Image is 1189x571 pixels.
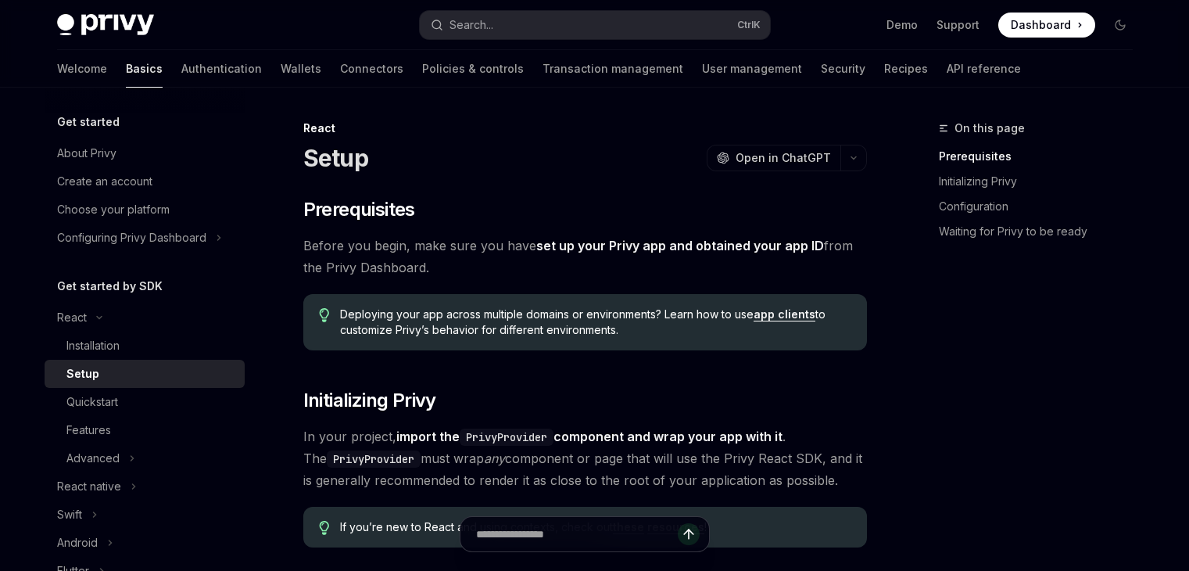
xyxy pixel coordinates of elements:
div: Installation [66,336,120,355]
button: Android [45,529,245,557]
h5: Get started by SDK [57,277,163,296]
button: Search...CtrlK [420,11,770,39]
a: Transaction management [543,50,683,88]
a: Configuration [939,194,1145,219]
a: Support [937,17,979,33]
a: API reference [947,50,1021,88]
a: Dashboard [998,13,1095,38]
a: Prerequisites [939,144,1145,169]
button: Advanced [45,444,245,472]
code: PrivyProvider [327,451,421,468]
div: Advanced [66,449,120,468]
a: About Privy [45,139,245,167]
svg: Tip [319,308,330,322]
a: Authentication [181,50,262,88]
div: Quickstart [66,393,118,411]
div: Android [57,533,98,552]
a: app clients [754,307,815,321]
div: React native [57,477,121,496]
div: React [57,308,87,327]
div: Configuring Privy Dashboard [57,228,206,247]
div: Choose your platform [57,200,170,219]
div: Features [66,421,111,440]
a: Installation [45,332,245,360]
strong: import the component and wrap your app with it [396,429,783,444]
img: dark logo [57,14,154,36]
a: Choose your platform [45,196,245,224]
span: Before you begin, make sure you have from the Privy Dashboard. [303,235,867,278]
a: Basics [126,50,163,88]
a: Policies & controls [422,50,524,88]
div: About Privy [57,144,116,163]
a: Setup [45,360,245,388]
div: React [303,120,867,136]
div: Create an account [57,172,152,191]
a: Welcome [57,50,107,88]
a: Quickstart [45,388,245,416]
a: Wallets [281,50,321,88]
a: Demo [886,17,918,33]
span: In your project, . The must wrap component or page that will use the Privy React SDK, and it is g... [303,426,867,491]
a: Create an account [45,167,245,196]
h1: Setup [303,144,368,172]
a: User management [702,50,802,88]
button: Toggle dark mode [1108,13,1133,38]
span: Dashboard [1011,17,1071,33]
button: Configuring Privy Dashboard [45,224,245,252]
a: Connectors [340,50,403,88]
a: Waiting for Privy to be ready [939,219,1145,244]
h5: Get started [57,113,120,131]
a: Recipes [884,50,928,88]
span: Prerequisites [303,197,415,222]
a: Initializing Privy [939,169,1145,194]
code: PrivyProvider [460,429,553,446]
div: Search... [449,16,493,34]
div: Swift [57,505,82,524]
div: Setup [66,365,99,383]
a: set up your Privy app and obtained your app ID [536,238,824,254]
input: Ask a question... [476,517,678,551]
a: Features [45,416,245,444]
button: React native [45,472,245,501]
button: Open in ChatGPT [707,145,840,171]
button: Swift [45,501,245,529]
button: React [45,303,245,332]
em: any [484,451,505,466]
a: Security [821,50,865,88]
span: Open in ChatGPT [736,150,831,166]
span: Initializing Privy [303,388,436,413]
button: Send message [678,523,700,545]
span: Ctrl K [737,19,761,31]
span: Deploying your app across multiple domains or environments? Learn how to use to customize Privy’s... [340,307,851,338]
span: On this page [954,119,1025,138]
